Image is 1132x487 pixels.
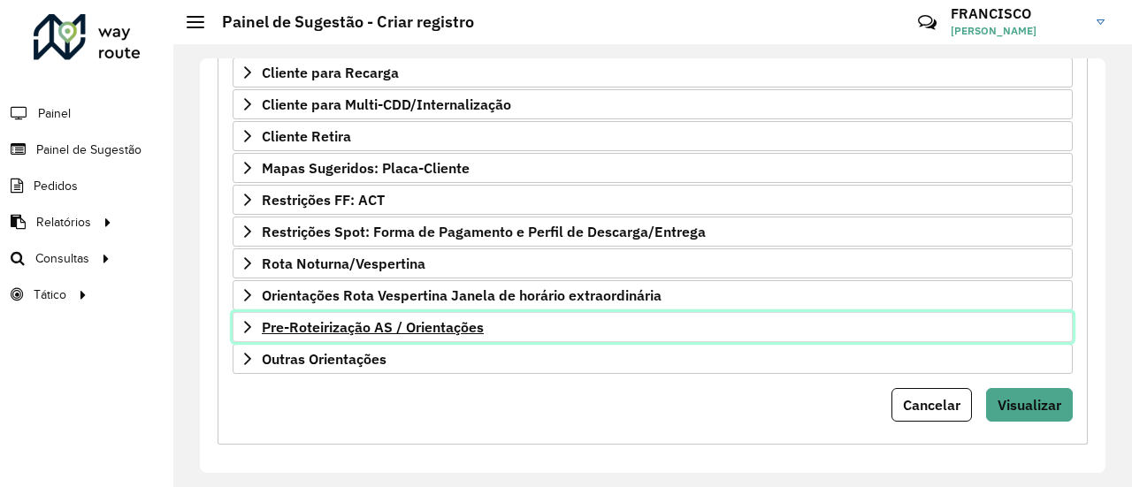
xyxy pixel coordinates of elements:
a: Rota Noturna/Vespertina [233,248,1073,278]
span: Painel de Sugestão [36,141,141,159]
span: Tático [34,285,66,304]
a: Cliente para Multi-CDD/Internalização [233,89,1073,119]
span: Orientações Rota Vespertina Janela de horário extraordinária [262,288,662,302]
h3: FRANCISCO [951,5,1083,22]
span: Cliente Retira [262,129,351,143]
a: Mapas Sugeridos: Placa-Cliente [233,153,1073,183]
span: Cancelar [903,396,960,414]
span: Restrições FF: ACT [262,193,385,207]
button: Cancelar [891,388,972,422]
span: Mapas Sugeridos: Placa-Cliente [262,161,470,175]
span: Painel [38,104,71,123]
span: Pedidos [34,177,78,195]
a: Orientações Rota Vespertina Janela de horário extraordinária [233,280,1073,310]
span: Consultas [35,249,89,268]
a: Outras Orientações [233,344,1073,374]
span: Cliente para Recarga [262,65,399,80]
span: Outras Orientações [262,352,386,366]
span: Cliente para Multi-CDD/Internalização [262,97,511,111]
a: Restrições FF: ACT [233,185,1073,215]
span: [PERSON_NAME] [951,23,1083,39]
a: Contato Rápido [908,4,946,42]
span: Visualizar [998,396,1061,414]
a: Pre-Roteirização AS / Orientações [233,312,1073,342]
span: Relatórios [36,213,91,232]
span: Restrições Spot: Forma de Pagamento e Perfil de Descarga/Entrega [262,224,706,239]
span: Pre-Roteirização AS / Orientações [262,320,484,334]
a: Cliente para Recarga [233,57,1073,88]
a: Cliente Retira [233,121,1073,151]
a: Restrições Spot: Forma de Pagamento e Perfil de Descarga/Entrega [233,217,1073,247]
span: Rota Noturna/Vespertina [262,256,425,270]
h2: Painel de Sugestão - Criar registro [204,12,474,32]
button: Visualizar [986,388,1073,422]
